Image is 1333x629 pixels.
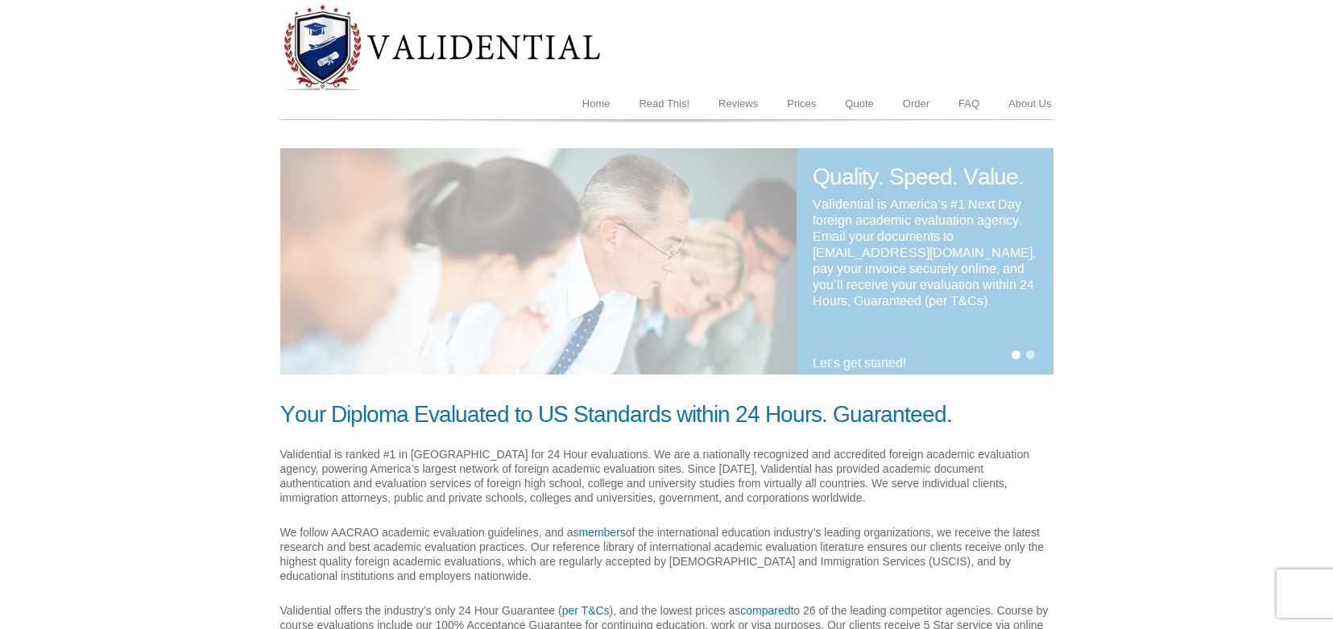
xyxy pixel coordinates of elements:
a: Read This! [624,89,704,119]
h1: Your Diploma Evaluated to US Standards within 24 Hours. Guaranteed. [280,402,1054,428]
h1: Quality. Speed. Value. [813,164,1037,190]
a: Order [888,89,944,119]
p: Validential is ranked #1 in [GEOGRAPHIC_DATA] for 24 Hour evaluations. We are a nationally recogn... [280,447,1054,505]
a: Reviews [704,89,772,119]
h4: Validential is America’s #1 Next Day foreign academic evaluation agency. Email your documents to ... [813,190,1037,309]
a: FAQ [944,89,994,119]
h4: Let’s get started! [813,349,1037,371]
a: members [578,526,625,539]
img: Validential [280,148,797,375]
a: 2 [1026,350,1037,361]
p: We follow AACRAO academic evaluation guidelines, and as of the international education industry’s... [280,525,1054,583]
a: Home [568,89,625,119]
img: Diploma Evaluation Service [280,3,602,92]
a: compared [740,604,790,617]
a: per T&Cs [562,604,610,617]
a: 1 [1012,350,1023,361]
a: About Us [994,89,1066,119]
a: Quote [830,89,888,119]
a: Prices [772,89,830,119]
